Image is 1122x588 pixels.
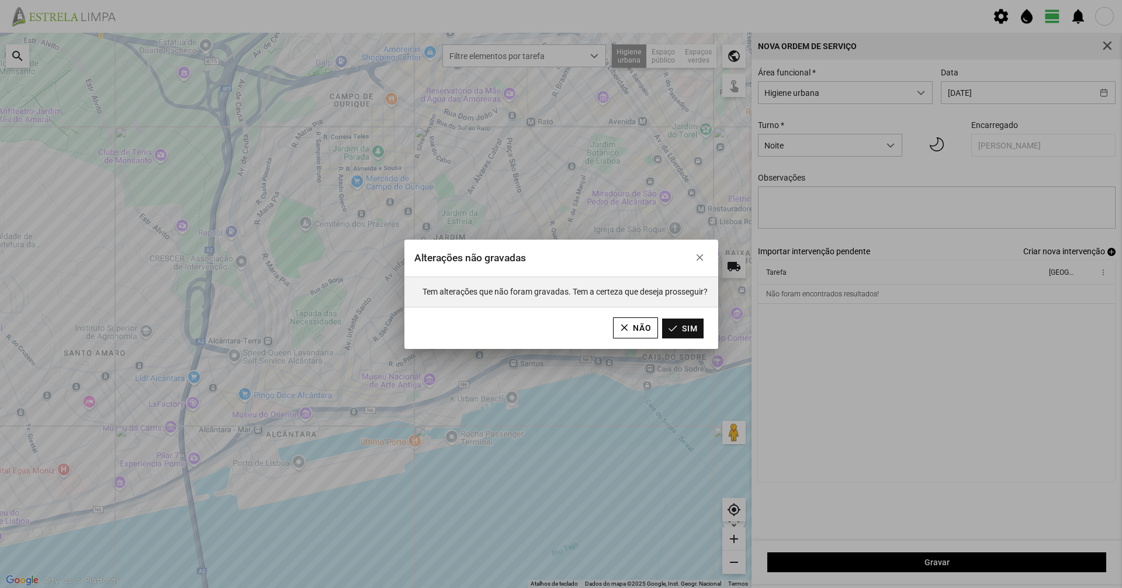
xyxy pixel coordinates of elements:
[633,323,652,333] span: Não
[613,317,658,338] button: Não
[414,252,526,264] span: Alterações não gravadas
[423,287,708,296] span: Tem alterações que não foram gravadas. Tem a certeza que deseja prosseguir?
[682,324,698,333] span: Sim
[662,319,704,338] button: Sim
